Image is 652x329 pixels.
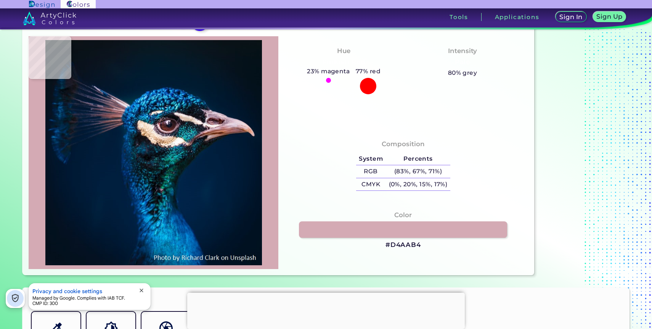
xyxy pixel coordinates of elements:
[560,14,581,20] h5: Sign In
[451,58,473,67] h3: Pale
[23,11,77,25] img: logo_artyclick_colors_white.svg
[353,66,384,76] h5: 77% red
[448,45,477,56] h4: Intensity
[304,66,353,76] h5: 23% magenta
[594,12,625,22] a: Sign Up
[29,1,55,8] img: ArtyClick Design logo
[386,178,450,191] h5: (0%, 20%, 15%, 17%)
[448,68,477,78] h5: 80% grey
[382,139,425,150] h4: Composition
[557,12,585,22] a: Sign In
[32,40,275,265] img: img_pavlin.jpg
[394,210,412,221] h4: Color
[597,14,621,19] h5: Sign Up
[319,58,369,67] h3: Pinkish Red
[386,153,450,165] h5: Percents
[385,240,421,250] h3: #D4AAB4
[187,293,465,327] iframe: Advertisement
[386,165,450,178] h5: (83%, 67%, 71%)
[356,165,386,178] h5: RGB
[450,14,468,20] h3: Tools
[337,45,350,56] h4: Hue
[356,178,386,191] h5: CMYK
[356,153,386,165] h5: System
[495,14,540,20] h3: Applications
